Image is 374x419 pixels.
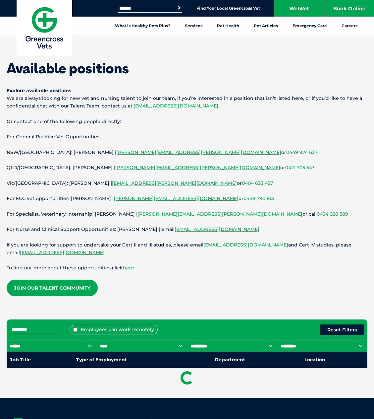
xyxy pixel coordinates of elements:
[246,17,285,35] a: Pet Articles
[7,118,367,125] p: Or contact one of the following people directly:
[334,17,365,35] a: Careers
[108,17,178,35] a: What is Healthy Pets Plus?
[215,357,245,363] nobr: Department
[7,133,367,141] p: For General Practice Vet Opportunities:
[70,325,158,334] label: Employees can work remotely
[286,149,317,155] a: 0449 974 637
[7,149,367,156] p: NSW/[GEOGRAPHIC_DATA]: [PERSON_NAME] | or
[304,357,325,363] nobr: Location
[20,249,105,255] a: [EMAIL_ADDRESS][DOMAIN_NAME]
[10,357,31,363] nobr: Job Title
[115,165,280,171] a: [PERSON_NAME][EMAIL_ADDRESS][PERSON_NAME][DOMAIN_NAME]
[7,61,367,75] h1: Available positions
[123,265,134,271] a: here
[7,87,367,110] p: We are always looking for new vet and nursing talent to join our team, if you’re interested in a ...
[175,226,259,232] a: [EMAIL_ADDRESS][DOMAIN_NAME]
[134,103,218,109] a: [EMAIL_ADDRESS][DOMAIN_NAME]
[114,195,239,201] a: [PERSON_NAME][EMAIL_ADDRESS][DOMAIN_NAME]
[7,226,367,233] p: For Nurse and Clinical Support Opportunities: [PERSON_NAME] | email
[242,180,273,186] a: 0404 633 457
[7,195,367,202] p: For ECC vet opportunities: [PERSON_NAME] | or
[7,264,367,272] p: To find out more about these opportunities click .
[210,17,246,35] a: Pet Health
[7,280,98,296] a: Join our Talent Community
[243,195,274,201] a: 0449 790 813
[7,164,367,172] p: QLD/[GEOGRAPHIC_DATA]: [PERSON_NAME] | or
[196,6,260,11] a: Find Your Local Greencross Vet
[178,17,210,35] a: Services
[7,88,71,94] strong: Explore available positions
[176,5,183,11] button: Search
[137,211,302,217] a: [PERSON_NAME][EMAIL_ADDRESS][PERSON_NAME][DOMAIN_NAME]
[285,165,314,171] a: 0421 705 547
[7,241,367,256] p: If you are looking for support to undertake your Cert II and III studies, please email and Cert I...
[73,327,78,332] input: Employees can work remotely
[76,357,127,363] nobr: Type of Employment
[320,324,364,335] button: Reset Filters
[116,149,281,155] a: [PERSON_NAME][EMAIL_ADDRESS][PERSON_NAME][DOMAIN_NAME]
[112,180,237,186] a: [EMAIL_ADDRESS][PERSON_NAME][DOMAIN_NAME]
[285,17,334,35] a: Emergency Care
[317,211,348,217] a: 0434 028 589
[7,179,367,187] p: Vic/[GEOGRAPHIC_DATA]: [PERSON_NAME] | or
[203,242,288,248] a: [EMAIL_ADDRESS][DOMAIN_NAME]
[7,210,367,218] p: For Specialist, Veterinary Internship: [PERSON_NAME] | or call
